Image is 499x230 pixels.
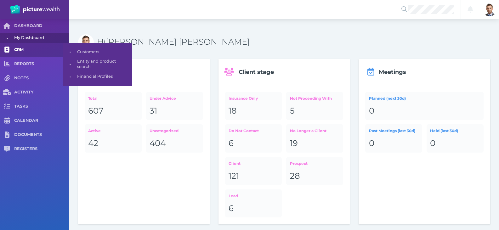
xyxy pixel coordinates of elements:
span: • [63,73,77,81]
span: Customers [77,47,130,57]
span: Held (last 30d) [430,128,458,133]
span: Insurance Only [229,96,258,101]
span: DASHBOARD [14,23,69,29]
a: Past Meetings (last 30d)0 [365,124,422,152]
div: 5 [290,106,340,116]
div: 19 [290,138,340,149]
span: Prospect [290,161,308,166]
div: 6 [229,203,278,214]
a: Total607 [85,92,142,120]
span: • [63,60,77,68]
img: PW [10,5,60,14]
span: Uncategorized [150,128,179,133]
h3: Hi [PERSON_NAME] [PERSON_NAME] [97,37,490,48]
span: Active [88,128,101,133]
span: Client [229,161,241,166]
span: Lead [229,194,238,198]
span: NOTES [14,76,69,81]
span: CALENDAR [14,118,69,123]
div: 0 [430,138,480,149]
span: REGISTERS [14,146,69,152]
span: Under Advice [150,96,176,101]
a: Held (last 30d)0 [427,124,484,152]
a: Under Advice31 [146,92,203,120]
span: CRM [14,47,69,53]
div: 18 [229,106,278,116]
span: Total [88,96,98,101]
div: 6 [229,138,278,149]
span: Do Not Contact [229,128,259,133]
div: 121 [229,171,278,182]
img: Bradley David Bond [78,34,94,50]
span: • [63,48,77,56]
a: Active42 [85,124,142,152]
span: REPORTS [14,61,69,67]
span: ACTIVITY [14,90,69,95]
span: DOCUMENTS [14,132,69,137]
div: 404 [150,138,199,149]
span: No Longer a Client [290,128,326,133]
div: 28 [290,171,340,182]
span: TASKS [14,104,69,109]
a: •Customers [63,47,132,57]
span: Entity and product search [77,57,130,71]
div: 42 [88,138,138,149]
span: Financial Profiles [77,72,130,81]
div: 0 [369,138,419,149]
span: My Dashboard [14,33,67,43]
a: •Financial Profiles [63,72,132,81]
div: 0 [369,106,480,116]
a: •Entity and product search [63,57,132,71]
span: Meetings [379,69,406,76]
span: Past Meetings (last 30d) [369,128,415,133]
img: Brad Bond [483,3,496,16]
div: 31 [150,106,199,116]
span: Client stage [239,69,274,76]
div: 607 [88,106,138,116]
span: Not Proceeding With [290,96,332,101]
a: Planned (next 30d)0 [365,92,484,120]
span: Planned (next 30d) [369,96,406,101]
